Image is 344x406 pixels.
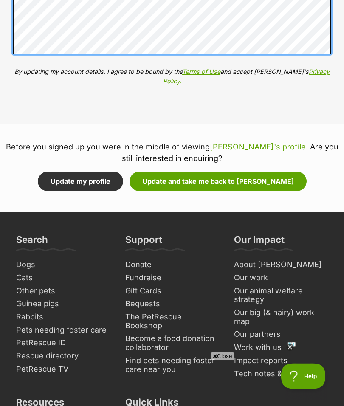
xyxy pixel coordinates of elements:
[122,298,223,311] a: Bequests
[231,259,331,272] a: About [PERSON_NAME]
[130,172,307,192] button: Update and take me back to [PERSON_NAME]
[281,364,327,389] iframe: Help Scout Beacon - Open
[122,259,223,272] a: Donate
[13,285,113,298] a: Other pets
[13,350,113,363] a: Rescue directory
[17,364,327,402] iframe: Advertisement
[122,285,223,298] a: Gift Cards
[231,341,331,355] a: Work with us
[234,234,285,251] h3: Our Impact
[231,328,331,341] a: Our partners
[231,307,331,328] a: Our big (& hairy) work map
[13,324,113,337] a: Pets needing foster care
[16,234,48,251] h3: Search
[13,311,113,324] a: Rabbits
[231,285,331,307] a: Our animal welfare strategy
[13,337,113,350] a: PetRescue ID
[163,68,330,85] a: Privacy Policy.
[125,234,162,251] h3: Support
[231,272,331,285] a: Our work
[122,333,223,354] a: Become a food donation collaborator
[13,298,113,311] a: Guinea pigs
[13,363,113,376] a: PetRescue TV
[13,272,113,285] a: Cats
[122,311,223,333] a: The PetRescue Bookshop
[182,68,220,76] a: Terms of Use
[122,272,223,285] a: Fundraise
[13,68,331,86] p: By updating my account details, I agree to be bound by the and accept [PERSON_NAME]'s
[38,172,123,192] button: Update my profile
[13,259,113,272] a: Dogs
[210,143,306,152] a: [PERSON_NAME]'s profile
